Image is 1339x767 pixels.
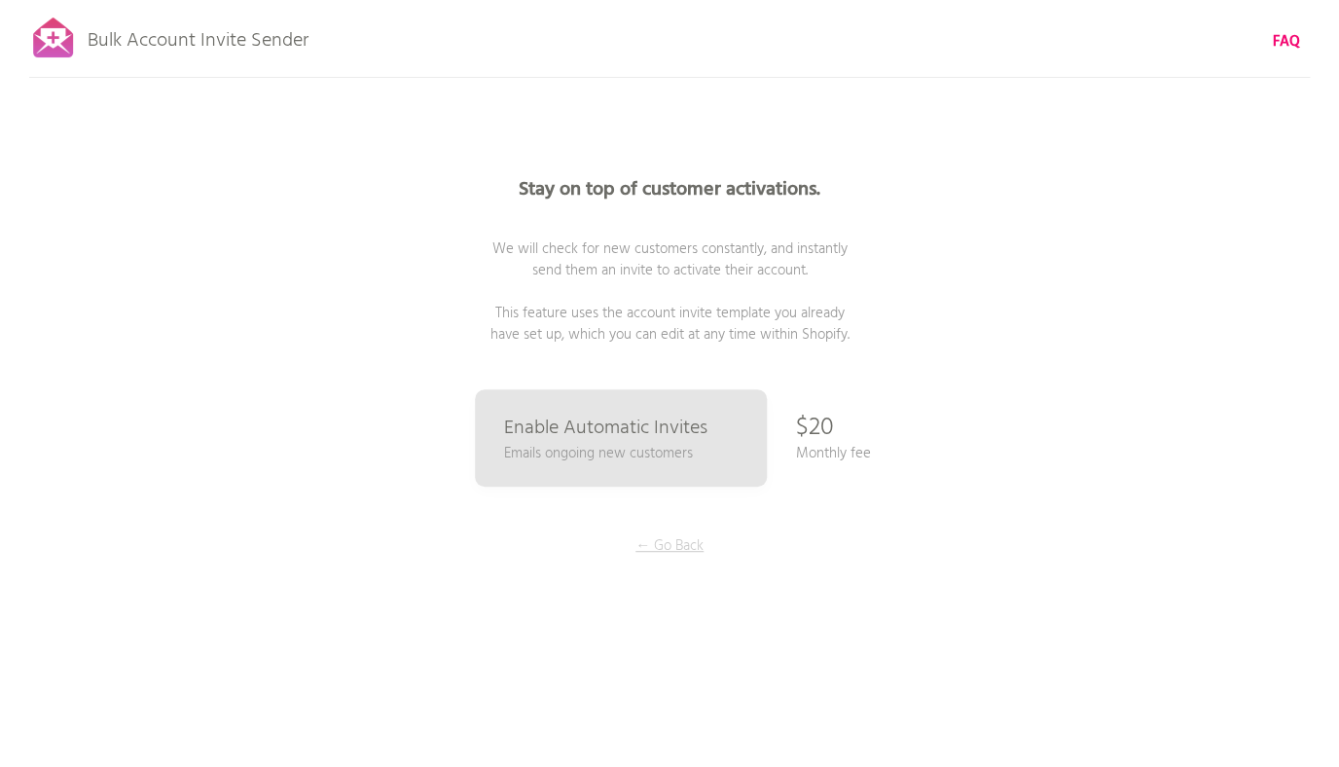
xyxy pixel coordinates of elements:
p: Monthly fee [796,443,871,464]
p: $20 [796,399,834,457]
b: FAQ [1273,30,1300,54]
b: Stay on top of customer activations. [519,174,820,205]
a: Enable Automatic Invites Emails ongoing new customers [475,389,767,487]
span: We will check for new customers constantly, and instantly send them an invite to activate their a... [490,237,850,347]
p: Bulk Account Invite Sender [88,12,308,60]
a: FAQ [1273,31,1300,53]
p: ← Go Back [597,535,742,557]
p: Emails ongoing new customers [504,443,693,464]
p: Enable Automatic Invites [504,419,707,438]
